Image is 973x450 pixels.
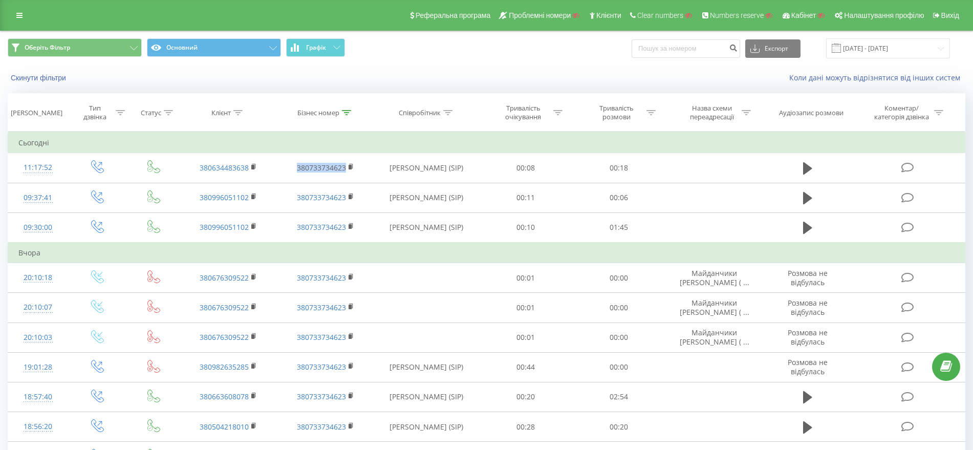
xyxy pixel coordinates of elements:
button: Основний [147,38,281,57]
td: Вчора [8,243,965,263]
button: Оберіть Фільтр [8,38,142,57]
a: 380676309522 [200,332,249,342]
a: 380634483638 [200,163,249,173]
div: 20:10:18 [18,268,57,288]
td: [PERSON_NAME] (SIP) [374,352,479,382]
div: Співробітник [399,109,441,117]
a: Коли дані можуть відрізнятися вiд інших систем [789,73,965,82]
span: Numbers reserve [710,11,764,19]
a: 380676309522 [200,273,249,283]
td: 00:00 [572,323,666,352]
div: 19:01:28 [18,357,57,377]
button: Експорт [745,39,801,58]
td: 00:20 [479,382,573,412]
a: 380733734623 [297,192,346,202]
a: 380733734623 [297,392,346,401]
span: Вихід [941,11,959,19]
td: 02:54 [572,382,666,412]
a: 380733734623 [297,332,346,342]
div: Коментар/категорія дзвінка [872,104,932,121]
a: 380982635285 [200,362,249,372]
div: Тип дзвінка [77,104,113,121]
div: Назва схеми переадресації [684,104,739,121]
td: 00:10 [479,212,573,243]
a: 380663608078 [200,392,249,401]
span: Графік [306,44,326,51]
td: [PERSON_NAME] (SIP) [374,183,479,212]
td: 00:01 [479,323,573,352]
td: [PERSON_NAME] (SIP) [374,212,479,243]
span: Клієнти [596,11,621,19]
div: Бізнес номер [297,109,339,117]
button: Графік [286,38,345,57]
a: 380504218010 [200,422,249,432]
a: 380733734623 [297,422,346,432]
td: 00:28 [479,412,573,442]
span: Розмова не відбулась [788,328,828,347]
div: [PERSON_NAME] [11,109,62,117]
span: Clear numbers [637,11,683,19]
span: Реферальна програма [416,11,491,19]
span: Майданчики [PERSON_NAME] ( ... [680,328,749,347]
td: [PERSON_NAME] (SIP) [374,382,479,412]
div: Клієнт [211,109,231,117]
div: Аудіозапис розмови [779,109,844,117]
a: 380733734623 [297,163,346,173]
span: Розмова не відбулась [788,357,828,376]
td: 01:45 [572,212,666,243]
div: 09:37:41 [18,188,57,208]
span: Проблемні номери [509,11,571,19]
td: 00:01 [479,293,573,323]
a: 380733734623 [297,362,346,372]
span: Оберіть Фільтр [25,44,70,52]
a: 380676309522 [200,303,249,312]
div: 18:57:40 [18,387,57,407]
div: Тривалість очікування [496,104,551,121]
td: [PERSON_NAME] (SIP) [374,412,479,442]
span: Кабінет [791,11,816,19]
div: 20:10:07 [18,297,57,317]
td: 00:00 [572,293,666,323]
div: Тривалість розмови [589,104,644,121]
a: 380733734623 [297,303,346,312]
td: 00:01 [479,263,573,293]
span: Налаштування профілю [844,11,924,19]
td: 00:44 [479,352,573,382]
td: 00:08 [479,153,573,183]
span: Розмова не відбулась [788,298,828,317]
a: 380996051102 [200,222,249,232]
span: Розмова не відбулась [788,268,828,287]
button: Скинути фільтри [8,73,71,82]
td: 00:18 [572,153,666,183]
td: [PERSON_NAME] (SIP) [374,153,479,183]
div: 18:56:20 [18,417,57,437]
td: 00:20 [572,412,666,442]
div: 20:10:03 [18,328,57,348]
input: Пошук за номером [632,39,740,58]
td: 00:11 [479,183,573,212]
div: 09:30:00 [18,218,57,238]
a: 380733734623 [297,222,346,232]
td: 00:00 [572,352,666,382]
td: 00:06 [572,183,666,212]
a: 380733734623 [297,273,346,283]
a: 380996051102 [200,192,249,202]
td: 00:00 [572,263,666,293]
div: Статус [141,109,161,117]
td: Сьогодні [8,133,965,153]
div: 11:17:52 [18,158,57,178]
span: Майданчики [PERSON_NAME] ( ... [680,298,749,317]
span: Майданчики [PERSON_NAME] ( ... [680,268,749,287]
